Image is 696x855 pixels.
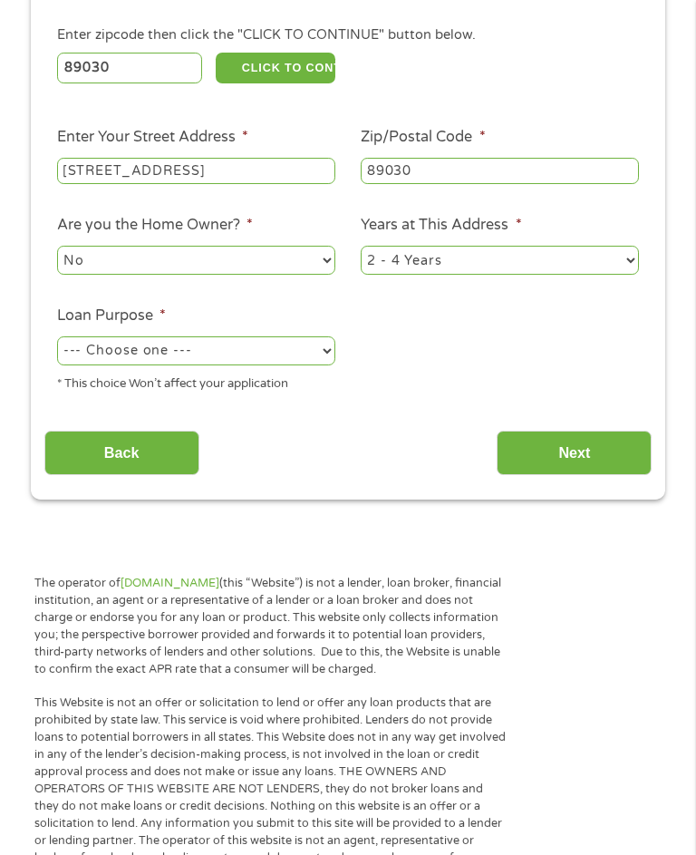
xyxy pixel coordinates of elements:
[44,431,199,475] input: Back
[361,128,485,147] label: Zip/Postal Code
[216,53,335,83] button: CLICK TO CONTINUE
[57,25,639,45] div: Enter zipcode then click the "CLICK TO CONTINUE" button below.
[497,431,652,475] input: Next
[57,369,335,393] div: * This choice Won’t affect your application
[57,128,248,147] label: Enter Your Street Address
[34,575,507,677] p: The operator of (this “Website”) is not a lender, loan broker, financial institution, an agent or...
[57,158,335,185] input: 1 Main Street
[361,216,521,235] label: Years at This Address
[121,576,219,590] a: [DOMAIN_NAME]
[57,216,253,235] label: Are you the Home Owner?
[57,53,203,83] input: Enter Zipcode (e.g 01510)
[57,306,166,325] label: Loan Purpose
